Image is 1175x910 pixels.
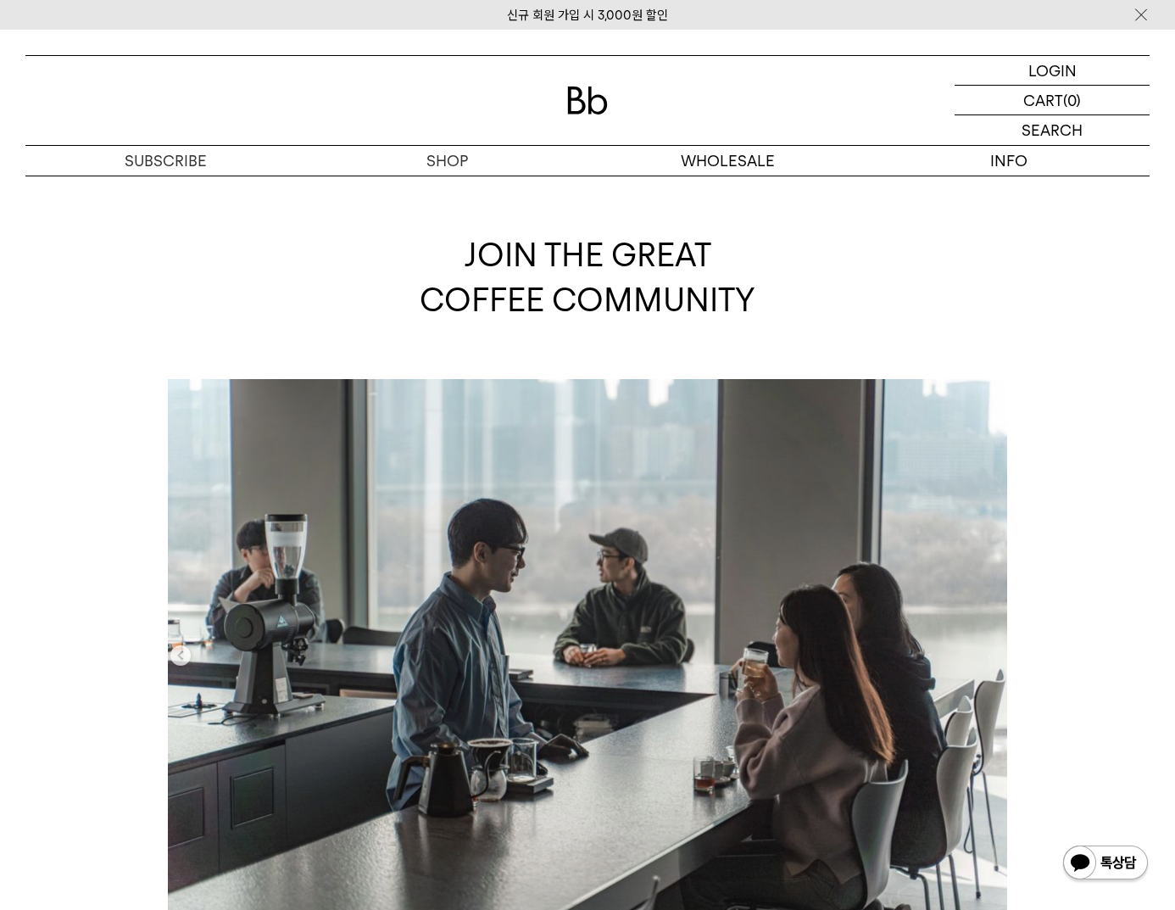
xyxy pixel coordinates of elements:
span: JOIN THE GREAT COFFEE COMMUNITY [420,236,755,319]
p: CART [1023,86,1063,114]
p: WHOLESALE [587,146,869,176]
p: SEARCH [1022,115,1083,145]
p: INFO [869,146,1150,176]
a: 신규 회원 가입 시 3,000원 할인 [507,8,668,23]
img: 카카오톡 채널 1:1 채팅 버튼 [1061,844,1150,885]
a: SHOP [307,146,588,176]
a: LOGIN [955,56,1150,86]
p: (0) [1063,86,1081,114]
p: LOGIN [1028,56,1077,85]
img: 로고 [567,87,608,114]
a: SUBSCRIBE [25,146,307,176]
a: CART (0) [955,86,1150,115]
